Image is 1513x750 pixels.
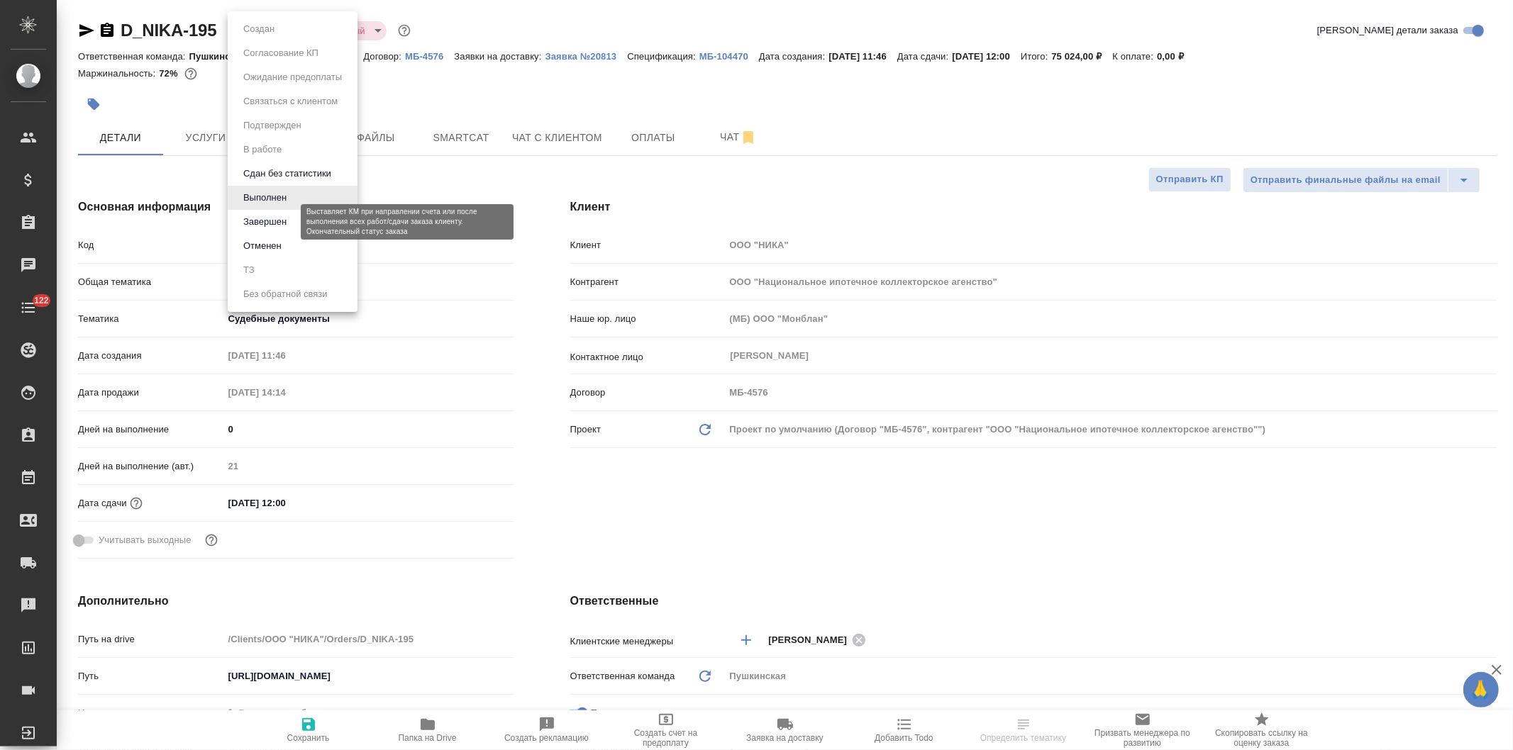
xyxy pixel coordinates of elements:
button: Подтвержден [239,118,306,133]
button: Завершен [239,214,291,230]
button: В работе [239,142,286,157]
button: Сдан без статистики [239,166,336,181]
button: ТЗ [239,262,259,278]
button: Отменен [239,238,286,254]
button: Выполнен [239,190,291,206]
button: Ожидание предоплаты [239,69,346,85]
button: Связаться с клиентом [239,94,342,109]
button: Создан [239,21,279,37]
button: Согласование КП [239,45,323,61]
button: Без обратной связи [239,286,332,302]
